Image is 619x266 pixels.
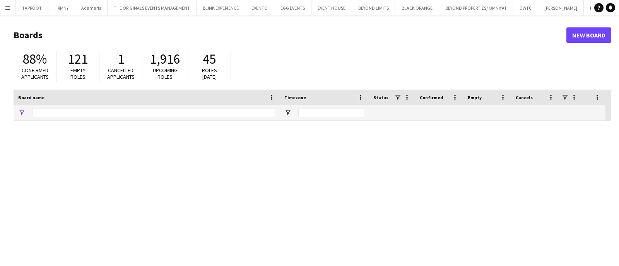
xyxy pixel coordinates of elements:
button: THE ORIGINALS EVENTS MANAGEMENT [108,0,197,15]
a: New Board [566,27,611,43]
span: Empty roles [70,67,85,80]
span: 1 [118,51,124,68]
button: TAPROOT [16,0,48,15]
span: 1,916 [150,51,180,68]
span: Timezone [284,95,306,100]
h1: Boards [14,29,566,41]
button: BLACK ORANGE [395,0,439,15]
button: BLINK EXPERIENCE [197,0,245,15]
span: Confirmed applicants [21,67,49,80]
button: EVENTO [245,0,274,15]
span: Cancels [516,95,533,100]
button: EGG EVENTS [274,0,311,15]
span: Board name [18,95,44,100]
span: Empty [468,95,482,100]
button: HRMNY [48,0,75,15]
span: Cancelled applicants [107,67,135,80]
span: Confirmed [420,95,443,100]
span: Roles [DATE] [202,67,217,80]
button: DWTC [513,0,538,15]
button: Adamaris [75,0,108,15]
input: Timezone Filter Input [298,108,364,117]
span: 88% [23,51,47,68]
span: Status [373,95,388,100]
input: Board name Filter Input [32,108,275,117]
span: Upcoming roles [153,67,178,80]
button: EVENT HOUSE [311,0,352,15]
span: 121 [68,51,88,68]
span: 45 [203,51,216,68]
button: [PERSON_NAME] [538,0,584,15]
button: Open Filter Menu [18,109,25,116]
button: Open Filter Menu [284,109,291,116]
button: BEYOND PROPERTIES/ OMNIYAT [439,0,513,15]
button: BEYOND LIMITS [352,0,395,15]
